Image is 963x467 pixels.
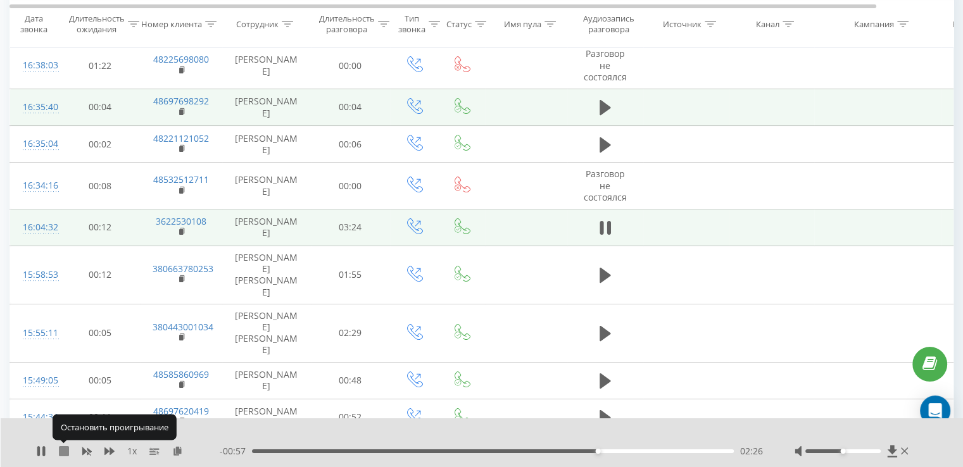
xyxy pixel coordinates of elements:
[61,163,140,209] td: 00:08
[153,405,209,417] a: 48697620419
[61,89,140,125] td: 00:04
[840,449,845,454] div: Accessibility label
[319,13,375,35] div: Длительность разговора
[578,13,639,35] div: Аудиозапись разговора
[311,304,390,362] td: 02:29
[23,95,48,120] div: 16:35:40
[23,53,48,78] div: 16:38:03
[23,173,48,198] div: 16:34:16
[222,163,311,209] td: [PERSON_NAME]
[236,18,279,29] div: Сотрудник
[504,18,541,29] div: Имя пула
[446,18,472,29] div: Статус
[220,445,252,458] span: - 00:57
[222,399,311,435] td: [PERSON_NAME]
[311,246,390,304] td: 01:55
[127,445,137,458] span: 1 x
[398,13,425,35] div: Тип звонка
[53,414,177,440] div: Остановить проигрывание
[156,215,206,227] a: 3622530108
[311,163,390,209] td: 00:00
[153,263,213,275] a: 380663780253
[141,18,202,29] div: Номер клиента
[153,95,209,107] a: 48697698292
[23,132,48,156] div: 16:35:04
[584,168,627,202] span: Разговор не состоялся
[23,405,48,430] div: 15:44:34
[153,53,209,65] a: 48225698080
[311,209,390,246] td: 03:24
[311,42,390,89] td: 00:00
[222,89,311,125] td: [PERSON_NAME]
[61,42,140,89] td: 01:22
[222,209,311,246] td: [PERSON_NAME]
[153,321,213,333] a: 380443001034
[23,263,48,287] div: 15:58:53
[153,368,209,380] a: 48585860969
[596,449,601,454] div: Accessibility label
[920,395,950,426] div: Open Intercom Messenger
[663,18,702,29] div: Источник
[153,132,209,144] a: 48221121052
[584,47,627,82] span: Разговор не состоялся
[23,321,48,346] div: 15:55:11
[61,126,140,163] td: 00:02
[61,246,140,304] td: 00:12
[153,173,209,185] a: 48532512711
[756,18,779,29] div: Канал
[23,368,48,393] div: 15:49:05
[222,42,311,89] td: [PERSON_NAME]
[222,126,311,163] td: [PERSON_NAME]
[311,89,390,125] td: 00:04
[222,246,311,304] td: [PERSON_NAME] [PERSON_NAME]
[69,13,125,35] div: Длительность ожидания
[61,304,140,362] td: 00:05
[10,13,57,35] div: Дата звонка
[740,445,763,458] span: 02:26
[311,399,390,435] td: 00:52
[311,126,390,163] td: 00:06
[61,399,140,435] td: 00:11
[854,18,894,29] div: Кампания
[61,362,140,399] td: 00:05
[311,362,390,399] td: 00:48
[222,362,311,399] td: [PERSON_NAME]
[23,215,48,240] div: 16:04:32
[61,209,140,246] td: 00:12
[222,304,311,362] td: [PERSON_NAME] [PERSON_NAME]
